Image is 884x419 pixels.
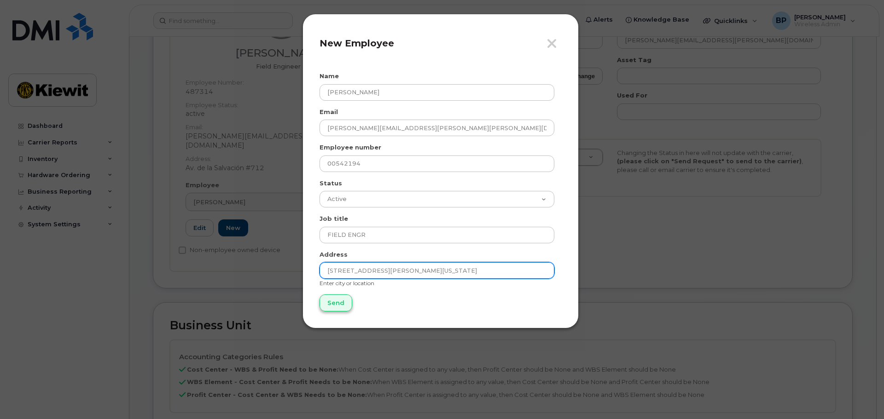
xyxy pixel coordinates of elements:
label: Email [320,108,338,116]
label: Job title [320,214,348,223]
label: Status [320,179,342,188]
label: Employee number [320,143,381,152]
h4: New Employee [320,38,562,49]
small: Enter city or location [320,280,374,287]
label: Name [320,72,339,80]
iframe: Messenger Launcher [844,379,877,412]
input: Send [320,294,352,311]
label: Address [320,250,348,259]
